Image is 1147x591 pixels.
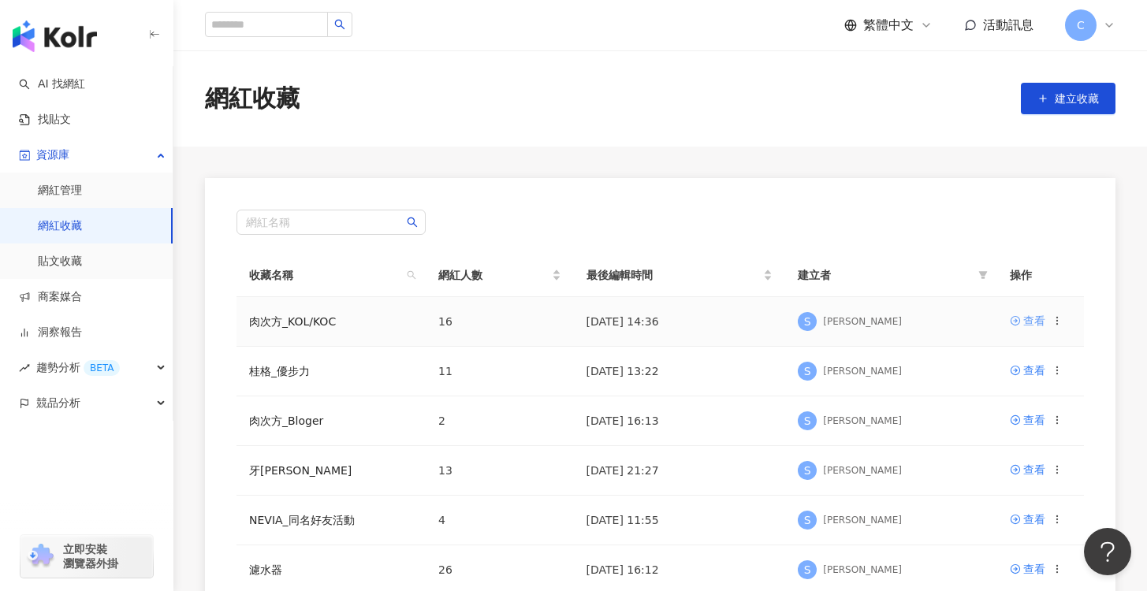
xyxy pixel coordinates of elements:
div: 查看 [1023,312,1045,329]
a: 濾水器 [249,563,282,576]
iframe: Help Scout Beacon - Open [1084,528,1131,575]
td: [DATE] 14:36 [574,297,786,347]
div: 網紅收藏 [205,82,300,115]
span: search [407,217,418,228]
a: chrome extension立即安裝 瀏覽器外掛 [20,535,153,578]
a: 牙[PERSON_NAME] [249,464,352,477]
span: search [407,270,416,280]
span: 26 [438,563,452,576]
span: 網紅人數 [438,266,549,284]
div: [PERSON_NAME] [823,464,902,478]
span: S [804,511,811,529]
a: 找貼文 [19,112,71,128]
a: 貼文收藏 [38,254,82,269]
span: search [334,19,345,30]
span: S [804,362,811,380]
span: 收藏名稱 [249,266,400,284]
div: [PERSON_NAME] [823,514,902,527]
a: 查看 [1010,511,1045,528]
span: 建立者 [798,266,972,284]
span: 繁體中文 [863,17,914,34]
div: [PERSON_NAME] [823,315,902,329]
td: [DATE] 13:22 [574,347,786,396]
td: [DATE] 11:55 [574,496,786,545]
div: [PERSON_NAME] [823,414,902,428]
span: 4 [438,514,445,526]
span: 趨勢分析 [36,350,120,385]
span: S [804,412,811,429]
a: NEVIA_同名好友活動 [249,514,355,526]
a: 網紅收藏 [38,218,82,234]
div: [PERSON_NAME] [823,563,902,577]
img: chrome extension [25,544,56,569]
span: 資源庫 [36,137,69,173]
a: 桂格_優步力 [249,365,310,377]
span: 競品分析 [36,385,80,421]
span: filter [975,263,991,287]
a: 查看 [1010,411,1045,429]
div: 查看 [1023,461,1045,478]
span: search [404,263,419,287]
a: 查看 [1010,461,1045,478]
th: 最後編輯時間 [574,254,786,297]
div: 查看 [1023,511,1045,528]
div: 查看 [1023,411,1045,429]
a: 網紅管理 [38,183,82,199]
a: 查看 [1010,560,1045,578]
span: 活動訊息 [983,17,1033,32]
a: 查看 [1010,312,1045,329]
div: 查看 [1023,362,1045,379]
span: 建立收藏 [1055,92,1099,105]
span: S [804,561,811,578]
button: 建立收藏 [1021,83,1115,114]
a: 洞察報告 [19,325,82,340]
div: [PERSON_NAME] [823,365,902,378]
th: 操作 [997,254,1084,297]
span: 13 [438,464,452,477]
a: searchAI 找網紅 [19,76,85,92]
a: 肉次方_Bloger [249,414,323,427]
div: 查看 [1023,560,1045,578]
span: 2 [438,414,445,427]
span: S [804,462,811,479]
a: 肉次方_KOL/KOC [249,315,336,328]
span: 立即安裝 瀏覽器外掛 [63,542,118,571]
img: logo [13,20,97,52]
span: 最後編輯時間 [587,266,761,284]
span: S [804,313,811,330]
a: 查看 [1010,362,1045,379]
span: 16 [438,315,452,328]
span: filter [978,270,988,280]
span: 11 [438,365,452,377]
span: rise [19,362,30,374]
div: BETA [84,360,120,376]
a: 商案媒合 [19,289,82,305]
td: [DATE] 21:27 [574,446,786,496]
span: C [1077,17,1085,34]
td: [DATE] 16:13 [574,396,786,446]
th: 網紅人數 [426,254,574,297]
